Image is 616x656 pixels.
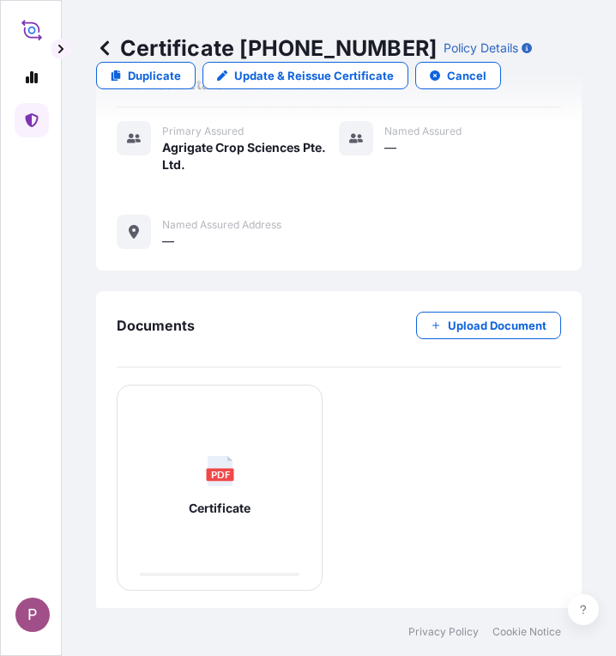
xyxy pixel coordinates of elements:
a: Duplicate [96,62,196,89]
p: Policy Details [444,39,518,57]
span: Primary assured [162,125,244,138]
a: Cookie Notice [492,625,561,639]
span: Named Assured [384,125,462,138]
p: Cancel [447,67,486,84]
a: Privacy Policy [408,625,479,639]
span: — [162,233,174,250]
text: PDF [210,468,230,479]
button: Upload Document [416,312,561,339]
span: Agrigate Crop Sciences Pte. Ltd. [162,139,339,173]
p: Duplicate [128,67,181,84]
a: Update & Reissue Certificate [202,62,408,89]
button: Cancel [415,62,501,89]
span: Named Assured Address [162,218,281,232]
p: Update & Reissue Certificate [234,67,394,84]
span: P [27,606,38,623]
span: — [384,139,396,156]
span: Certificate [189,500,251,517]
span: Documents [117,317,195,334]
p: Upload Document [448,317,547,334]
p: Certificate [PHONE_NUMBER] [96,34,437,62]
